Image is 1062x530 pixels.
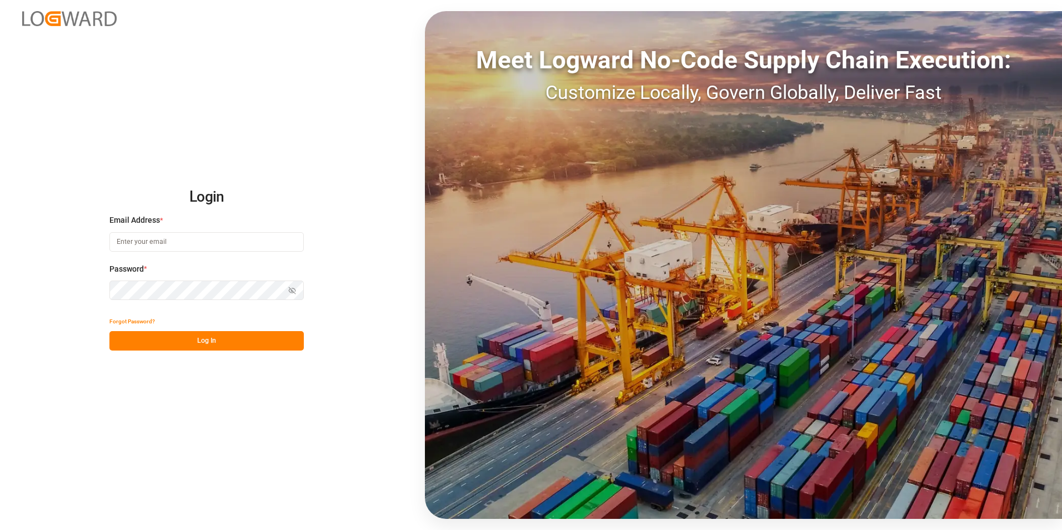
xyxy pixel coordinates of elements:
[22,11,117,26] img: Logward_new_orange.png
[109,263,144,275] span: Password
[109,312,155,331] button: Forgot Password?
[109,179,304,215] h2: Login
[425,78,1062,107] div: Customize Locally, Govern Globally, Deliver Fast
[425,42,1062,78] div: Meet Logward No-Code Supply Chain Execution:
[109,331,304,351] button: Log In
[109,214,160,226] span: Email Address
[109,232,304,252] input: Enter your email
